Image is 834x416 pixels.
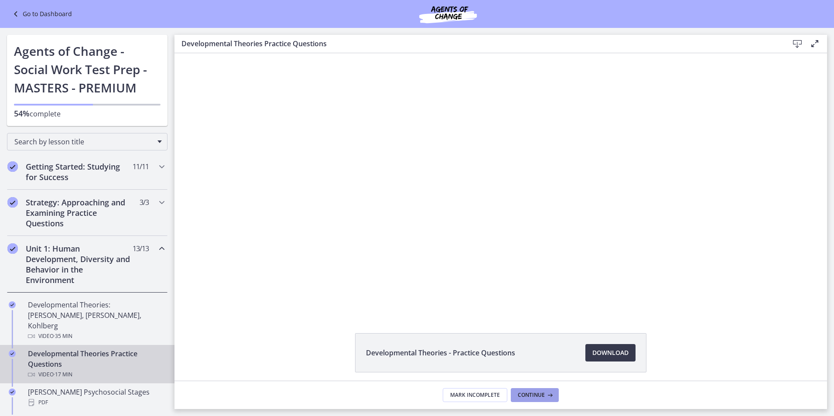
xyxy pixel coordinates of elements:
i: Completed [9,389,16,396]
span: Download [592,348,629,358]
span: Continue [518,392,545,399]
i: Completed [7,197,18,208]
span: Developmental Theories - Practice Questions [366,348,515,358]
a: Go to Dashboard [10,9,72,19]
h2: Getting Started: Studying for Success [26,161,132,182]
i: Completed [9,350,16,357]
iframe: Video Lesson [174,53,827,313]
div: Developmental Theories: [PERSON_NAME], [PERSON_NAME], Kohlberg [28,300,164,341]
div: Search by lesson title [7,133,167,150]
span: 11 / 11 [133,161,149,172]
h3: Developmental Theories Practice Questions [181,38,775,49]
span: 3 / 3 [140,197,149,208]
div: Video [28,331,164,341]
i: Completed [7,243,18,254]
span: Mark Incomplete [450,392,500,399]
a: Download [585,344,636,361]
span: 13 / 13 [133,243,149,254]
button: Mark Incomplete [443,388,507,402]
span: Search by lesson title [14,137,153,147]
div: Video [28,369,164,380]
span: · 17 min [54,369,72,380]
div: PDF [28,397,164,408]
h2: Unit 1: Human Development, Diversity and Behavior in the Environment [26,243,132,285]
button: Continue [511,388,559,402]
img: Agents of Change [396,3,500,24]
h1: Agents of Change - Social Work Test Prep - MASTERS - PREMIUM [14,42,161,97]
span: · 35 min [54,331,72,341]
i: Completed [9,301,16,308]
i: Completed [7,161,18,172]
p: complete [14,108,161,119]
h2: Strategy: Approaching and Examining Practice Questions [26,197,132,228]
div: [PERSON_NAME] Psychosocial Stages [28,387,164,408]
div: Developmental Theories Practice Questions [28,348,164,380]
span: 54% [14,108,30,119]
